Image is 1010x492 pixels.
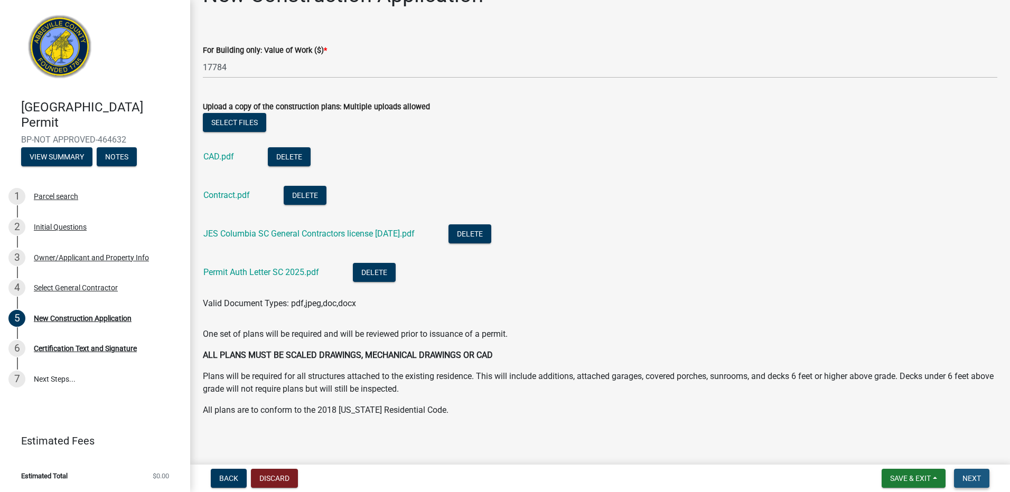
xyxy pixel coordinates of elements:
a: Estimated Fees [8,430,173,451]
div: 1 [8,188,25,205]
div: 4 [8,279,25,296]
div: 2 [8,219,25,235]
button: Notes [97,147,137,166]
button: View Summary [21,147,92,166]
a: CAD.pdf [203,152,234,162]
div: Select General Contractor [34,284,118,291]
p: Plans will be required for all structures attached to the existing residence. This will include a... [203,370,997,395]
label: Upload a copy of the construction plans: Multiple uploads allowed [203,103,430,111]
button: Delete [448,224,491,243]
span: Estimated Total [21,472,68,479]
div: Initial Questions [34,223,87,231]
div: 5 [8,310,25,327]
wm-modal-confirm: Delete Document [284,191,326,201]
div: Owner/Applicant and Property Info [34,254,149,261]
button: Delete [268,147,311,166]
button: Next [954,469,989,488]
a: Contract.pdf [203,190,250,200]
button: Delete [284,186,326,205]
wm-modal-confirm: Delete Document [353,268,396,278]
span: Next [962,474,981,482]
div: New Construction Application [34,315,132,322]
a: JES Columbia SC General Contractors license [DATE].pdf [203,229,415,239]
h4: [GEOGRAPHIC_DATA] Permit [21,100,182,130]
button: Select files [203,113,266,132]
strong: ALL PLANS MUST BE SCALED DRAWINGS, MECHANICAL DRAWINGS OR CAD [203,350,493,360]
div: 3 [8,249,25,266]
p: All plans are to conform to the 2018 [US_STATE] Residential Code. [203,404,997,417]
button: Delete [353,263,396,282]
button: Discard [251,469,298,488]
span: Back [219,474,238,482]
button: Save & Exit [882,469,946,488]
div: 6 [8,340,25,357]
span: BP-NOT APPROVED-464632 [21,135,169,145]
a: Permit Auth Letter SC 2025.pdf [203,267,319,277]
div: Certification Text and Signature [34,345,137,352]
wm-modal-confirm: Delete Document [448,230,491,240]
span: Valid Document Types: pdf,jpeg,doc,docx [203,298,356,308]
div: 7 [8,371,25,387]
span: Save & Exit [890,474,931,482]
label: For Building only: Value of Work ($) [203,47,327,54]
p: One set of plans will be required and will be reviewed prior to issuance of a permit. [203,328,997,340]
img: Abbeville County, South Carolina [21,11,99,89]
button: Back [211,469,247,488]
wm-modal-confirm: Notes [97,153,137,162]
div: Parcel search [34,193,78,200]
wm-modal-confirm: Summary [21,153,92,162]
wm-modal-confirm: Delete Document [268,153,311,163]
span: $0.00 [153,472,169,479]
